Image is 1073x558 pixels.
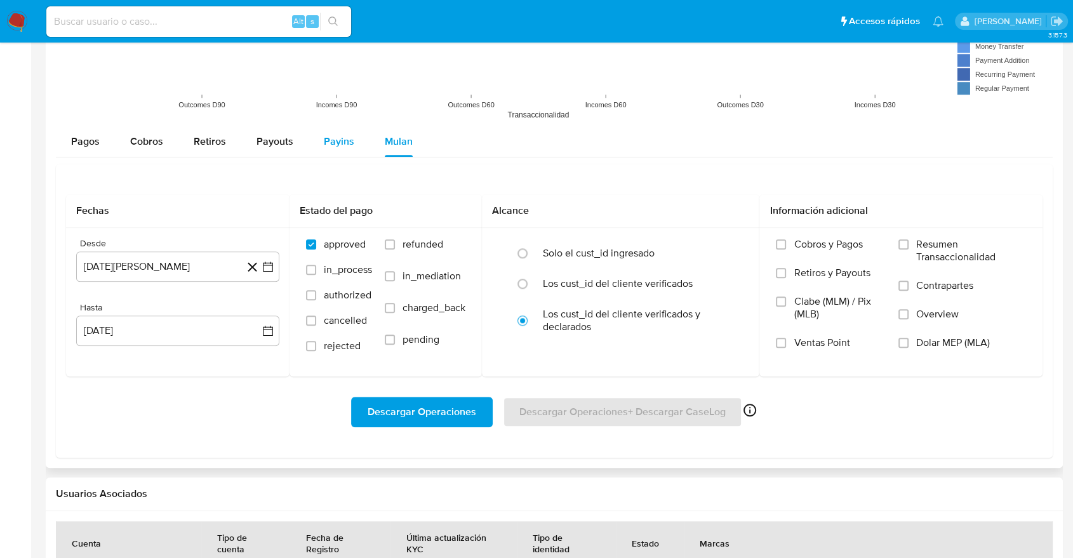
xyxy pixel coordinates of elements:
[46,13,351,30] input: Buscar usuario o caso...
[933,16,943,27] a: Notificaciones
[293,15,303,27] span: Alt
[1050,15,1063,28] a: Salir
[56,488,1053,500] h2: Usuarios Asociados
[974,15,1046,27] p: juan.tosini@mercadolibre.com
[320,13,346,30] button: search-icon
[849,15,920,28] span: Accesos rápidos
[1048,30,1067,40] span: 3.157.3
[310,15,314,27] span: s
